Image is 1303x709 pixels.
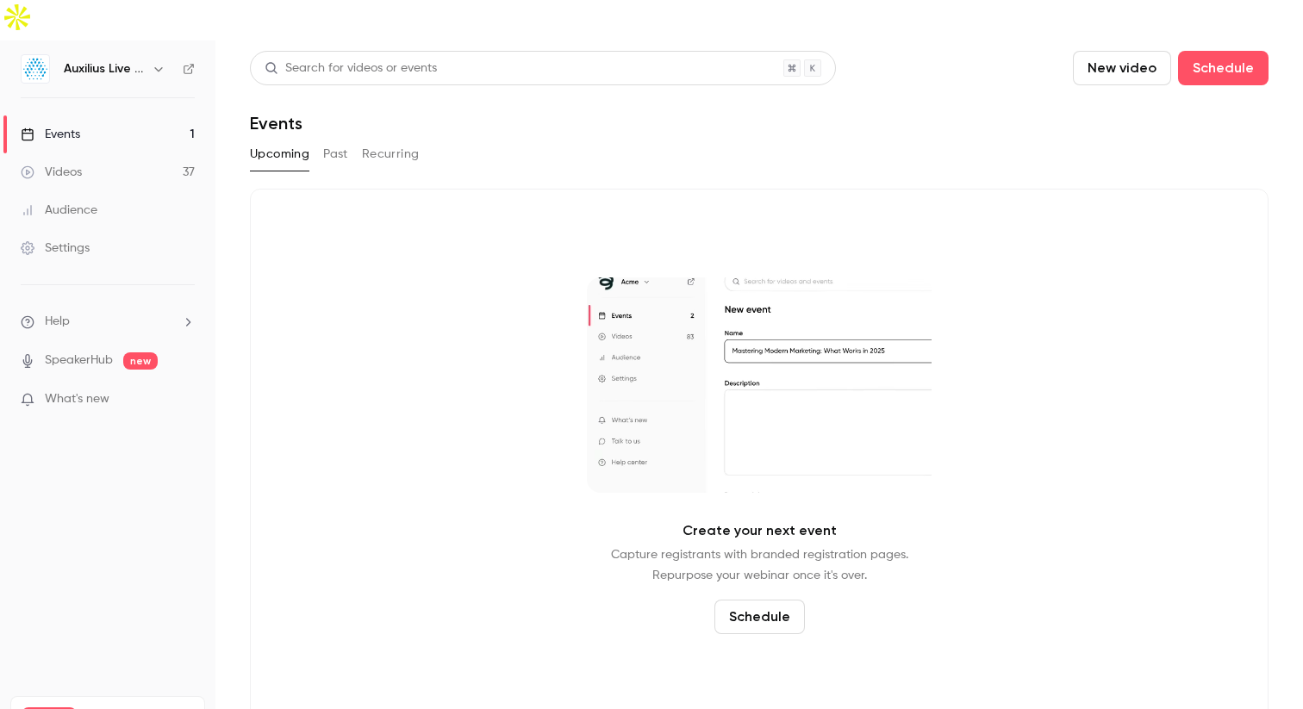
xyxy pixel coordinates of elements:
[250,113,302,134] h1: Events
[250,140,309,168] button: Upcoming
[45,313,70,331] span: Help
[123,352,158,370] span: new
[45,390,109,408] span: What's new
[611,544,908,586] p: Capture registrants with branded registration pages. Repurpose your webinar once it's over.
[45,351,113,370] a: SpeakerHub
[323,140,348,168] button: Past
[1073,51,1171,85] button: New video
[265,59,437,78] div: Search for videos or events
[362,140,420,168] button: Recurring
[21,202,97,219] div: Audience
[64,60,145,78] h6: Auxilius Live Sessions
[21,239,90,257] div: Settings
[21,164,82,181] div: Videos
[21,126,80,143] div: Events
[683,520,837,541] p: Create your next event
[1178,51,1269,85] button: Schedule
[714,600,805,634] button: Schedule
[21,313,195,331] li: help-dropdown-opener
[22,55,49,83] img: Auxilius Live Sessions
